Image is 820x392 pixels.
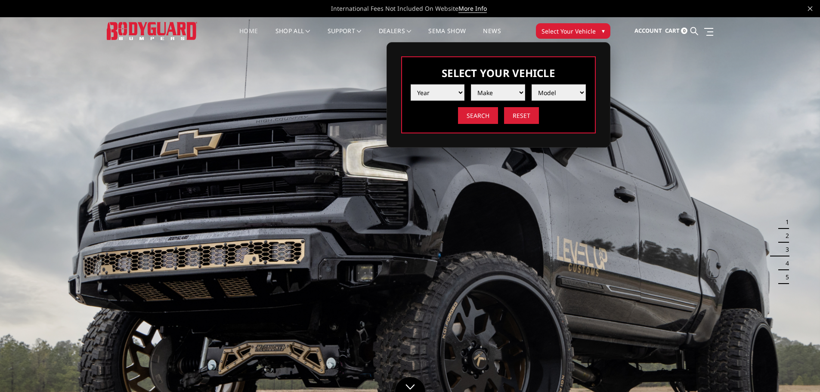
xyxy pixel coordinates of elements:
[681,28,687,34] span: 0
[780,229,789,243] button: 2 of 5
[665,27,680,34] span: Cart
[411,84,465,101] select: Please select the value from list.
[483,28,501,45] a: News
[458,4,487,13] a: More Info
[458,107,498,124] input: Search
[275,28,310,45] a: shop all
[634,19,662,43] a: Account
[536,23,610,39] button: Select Your Vehicle
[504,107,539,124] input: Reset
[379,28,412,45] a: Dealers
[602,26,605,35] span: ▾
[328,28,362,45] a: Support
[395,377,425,392] a: Click to Down
[471,84,525,101] select: Please select the value from list.
[428,28,466,45] a: SEMA Show
[411,66,586,80] h3: Select Your Vehicle
[239,28,258,45] a: Home
[780,270,789,284] button: 5 of 5
[542,27,596,36] span: Select Your Vehicle
[780,256,789,270] button: 4 of 5
[780,215,789,229] button: 1 of 5
[780,243,789,256] button: 3 of 5
[777,351,820,392] iframe: Chat Widget
[634,27,662,34] span: Account
[665,19,687,43] a: Cart 0
[107,22,197,40] img: BODYGUARD BUMPERS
